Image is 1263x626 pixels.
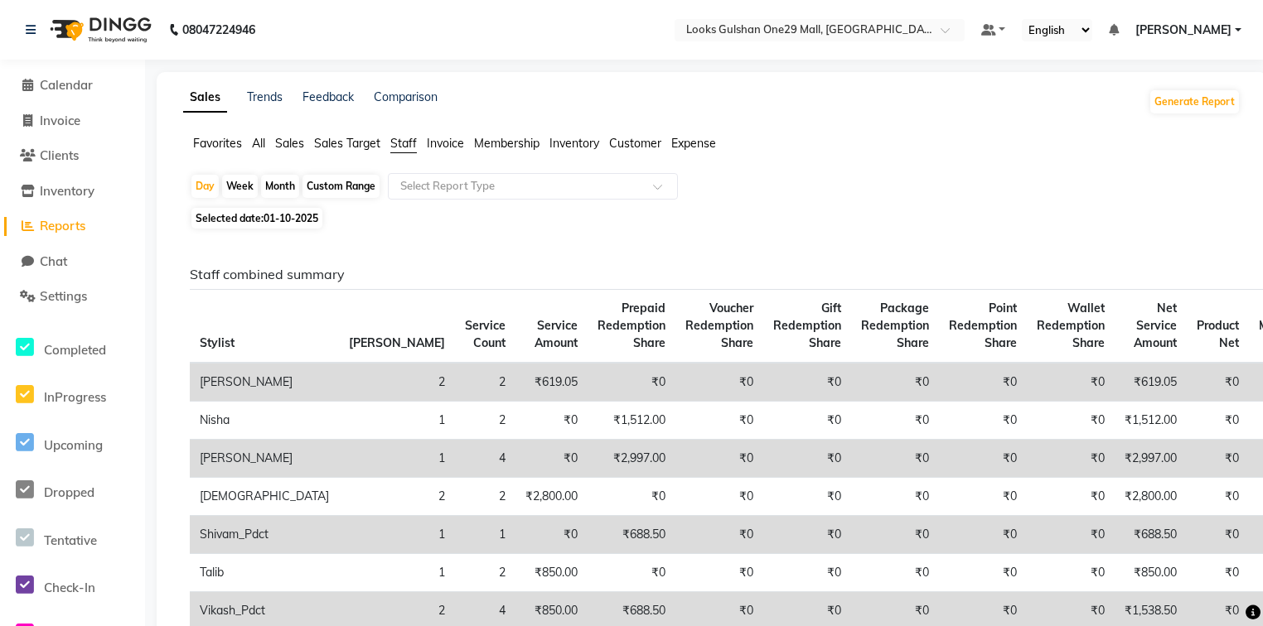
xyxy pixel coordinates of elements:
span: Expense [671,136,716,151]
td: ₹0 [675,440,763,478]
td: 2 [455,478,515,516]
td: ₹619.05 [1115,363,1187,402]
span: Voucher Redemption Share [685,301,753,350]
img: logo [42,7,156,53]
div: Week [222,175,258,198]
td: ₹0 [851,363,939,402]
span: Upcoming [44,437,103,453]
td: ₹688.50 [588,516,675,554]
a: Clients [4,147,141,166]
span: [PERSON_NAME] [1135,22,1232,39]
td: 2 [455,402,515,440]
td: ₹850.00 [515,554,588,592]
td: ₹0 [588,363,675,402]
td: ₹850.00 [1115,554,1187,592]
span: Package Redemption Share [861,301,929,350]
td: ₹0 [851,516,939,554]
span: Invoice [40,113,80,128]
a: Calendar [4,76,141,95]
a: Settings [4,287,141,306]
span: Completed [44,342,106,358]
span: Wallet Redemption Share [1037,301,1105,350]
td: ₹619.05 [515,363,588,402]
button: Generate Report [1150,90,1239,113]
td: ₹0 [1187,440,1249,478]
td: ₹0 [675,402,763,440]
td: ₹1,512.00 [1115,402,1187,440]
td: ₹0 [675,516,763,554]
a: Comparison [374,89,438,104]
td: ₹0 [939,554,1027,592]
span: Sales Target [314,136,380,151]
td: 2 [455,363,515,402]
td: 2 [339,478,455,516]
td: ₹0 [515,516,588,554]
td: ₹0 [939,478,1027,516]
td: 1 [339,440,455,478]
span: Chat [40,253,67,269]
td: ₹0 [1187,402,1249,440]
td: ₹0 [1027,363,1115,402]
span: Net Service Amount [1134,301,1177,350]
td: ₹0 [851,554,939,592]
span: All [252,136,265,151]
a: Inventory [4,182,141,201]
td: ₹0 [851,478,939,516]
td: ₹0 [1027,402,1115,440]
td: [PERSON_NAME] [190,440,339,478]
span: Selected date: [191,208,322,229]
td: ₹0 [851,440,939,478]
td: [DEMOGRAPHIC_DATA] [190,478,339,516]
div: Month [261,175,299,198]
td: ₹0 [939,440,1027,478]
span: Inventory [549,136,599,151]
td: ₹0 [1187,478,1249,516]
a: Invoice [4,112,141,131]
span: Sales [275,136,304,151]
span: Dropped [44,484,94,500]
span: Tentative [44,532,97,548]
span: Point Redemption Share [949,301,1017,350]
td: ₹0 [1027,440,1115,478]
span: Favorites [193,136,242,151]
td: ₹0 [1027,516,1115,554]
td: 2 [339,363,455,402]
div: Custom Range [302,175,380,198]
td: ₹0 [763,478,851,516]
td: ₹0 [939,363,1027,402]
td: ₹0 [675,554,763,592]
td: 2 [455,554,515,592]
td: ₹2,997.00 [588,440,675,478]
td: ₹0 [763,554,851,592]
td: ₹0 [1187,363,1249,402]
span: Clients [40,147,79,163]
td: Nisha [190,402,339,440]
span: Membership [474,136,540,151]
td: ₹0 [763,516,851,554]
a: Reports [4,217,141,236]
td: ₹0 [675,363,763,402]
span: Settings [40,288,87,304]
span: 01-10-2025 [264,212,318,224]
div: Day [191,175,219,198]
span: Customer [609,136,661,151]
td: ₹0 [515,402,588,440]
td: 1 [339,402,455,440]
td: ₹0 [763,363,851,402]
td: ₹0 [1187,516,1249,554]
span: Gift Redemption Share [773,301,841,350]
td: ₹0 [1027,478,1115,516]
a: Feedback [302,89,354,104]
td: 1 [455,516,515,554]
span: Service Count [465,318,506,350]
a: Trends [247,89,283,104]
span: [PERSON_NAME] [349,335,445,350]
td: ₹2,997.00 [1115,440,1187,478]
td: ₹0 [763,402,851,440]
td: 4 [455,440,515,478]
span: Service Amount [535,318,578,350]
td: ₹0 [675,478,763,516]
td: 1 [339,516,455,554]
span: Inventory [40,183,94,199]
a: Sales [183,83,227,113]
